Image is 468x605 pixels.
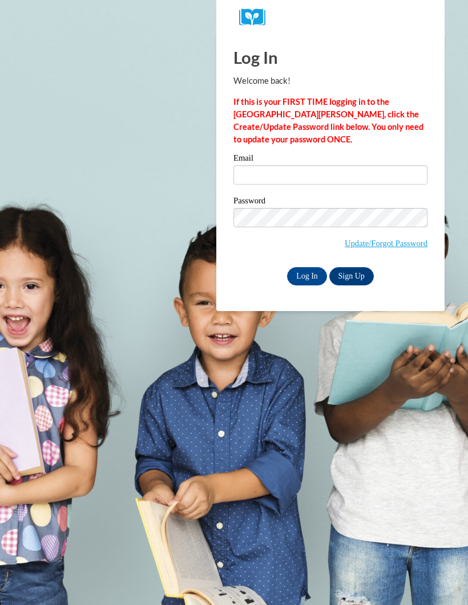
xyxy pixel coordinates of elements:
[233,75,427,87] p: Welcome back!
[345,239,427,248] a: Update/Forgot Password
[233,154,427,165] label: Email
[329,267,374,285] a: Sign Up
[239,9,273,26] img: Logo brand
[233,197,427,208] label: Password
[287,267,327,285] input: Log In
[233,46,427,69] h1: Log In
[233,97,423,144] strong: If this is your FIRST TIME logging in to the [GEOGRAPHIC_DATA][PERSON_NAME], click the Create/Upd...
[239,9,422,26] a: COX Campus
[422,559,459,596] iframe: Button to launch messaging window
